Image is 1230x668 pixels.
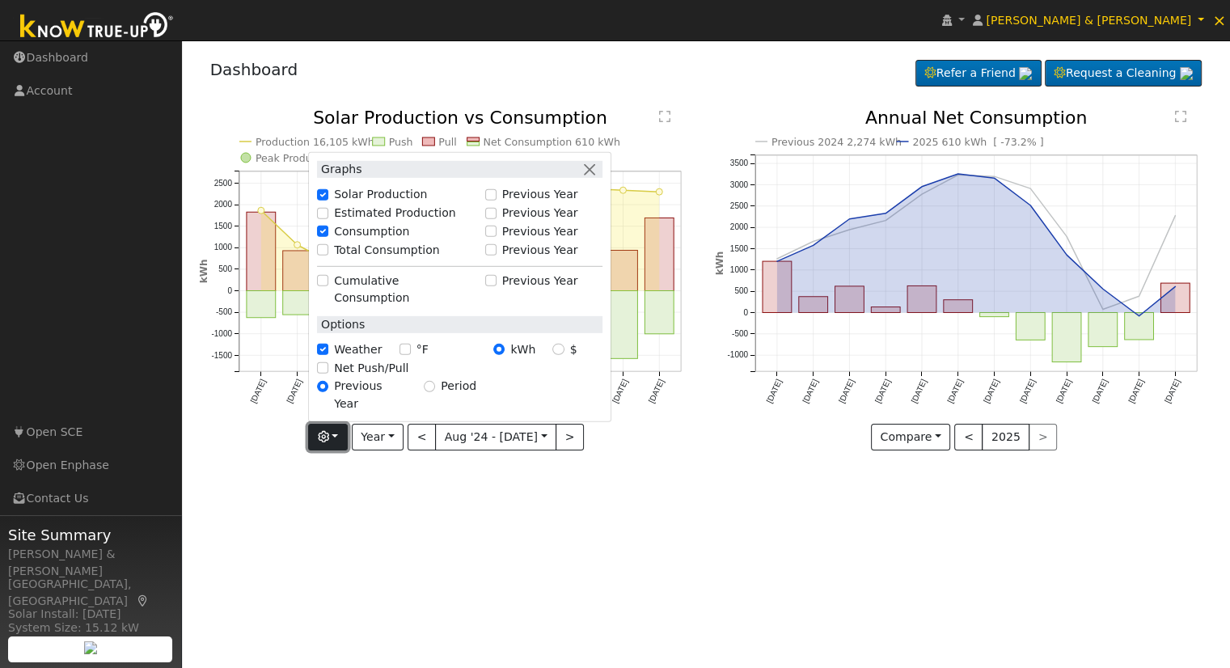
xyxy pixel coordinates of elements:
span: [PERSON_NAME] & [PERSON_NAME] [986,14,1191,27]
text: [DATE] [982,378,1000,404]
button: Year [352,424,404,451]
div: [GEOGRAPHIC_DATA], [GEOGRAPHIC_DATA] [8,576,173,610]
input: °F [399,344,411,355]
circle: onclick="" [773,256,780,262]
input: kWh [493,344,505,355]
circle: onclick="" [955,171,962,177]
input: Previous Year [485,244,497,256]
circle: onclick="" [991,173,997,180]
text:  [1175,110,1186,123]
circle: onclick="" [1027,202,1033,209]
rect: onclick="" [609,291,638,359]
circle: onclick="" [1100,286,1106,293]
button: Aug '24 - [DATE] [435,424,556,451]
circle: onclick="" [809,239,816,245]
text: 0 [743,308,748,317]
img: retrieve [1180,67,1193,80]
rect: onclick="" [944,300,973,313]
rect: onclick="" [871,307,900,313]
text: Peak Production Hour 10.8 kWh [256,152,416,164]
text: Annual Net Consumption [865,108,1088,128]
circle: onclick="" [257,208,264,214]
circle: onclick="" [955,172,962,179]
circle: onclick="" [1136,294,1143,300]
circle: onclick="" [809,243,816,249]
text: [DATE] [801,378,819,404]
text: 3500 [729,159,748,167]
button: 2025 [982,424,1029,451]
rect: onclick="" [979,313,1008,317]
label: Graphs [317,161,362,178]
text:  [659,110,670,123]
text: 2000 [213,201,232,209]
text: [DATE] [248,378,267,404]
circle: onclick="" [882,218,889,224]
rect: onclick="" [609,251,638,291]
circle: onclick="" [991,175,997,181]
span: × [1212,11,1226,30]
text: Production 16,105 kWh [256,136,374,148]
circle: onclick="" [1136,313,1143,319]
rect: onclick="" [282,251,311,291]
a: Request a Cleaning [1045,60,1202,87]
label: Period [441,378,476,395]
a: Refer a Friend [915,60,1042,87]
button: < [954,424,983,451]
text: [DATE] [611,378,629,404]
img: retrieve [84,641,97,654]
span: Site Summary [8,524,173,546]
text: 2500 [729,201,748,210]
rect: onclick="" [282,291,311,315]
label: $ [570,341,577,358]
a: Dashboard [210,60,298,79]
label: Previous Year [502,186,578,203]
label: Previous Year [502,242,578,259]
circle: onclick="" [882,210,889,217]
label: Previous Year [334,378,407,412]
text: [DATE] [1018,378,1037,404]
text: 1000 [213,243,232,252]
text: 500 [734,287,748,296]
text: 0 [227,286,232,295]
img: retrieve [1019,67,1032,80]
button: < [408,424,436,451]
input: Total Consumption [317,244,328,256]
circle: onclick="" [1100,307,1106,313]
text: [DATE] [873,378,892,404]
text: [DATE] [1091,378,1110,404]
label: °F [416,341,429,358]
circle: onclick="" [919,184,925,190]
text: 2000 [729,223,748,232]
label: Options [317,315,365,332]
div: System Size: 15.12 kW [8,619,173,636]
input: Solar Production [317,188,328,200]
button: > [556,424,584,451]
circle: onclick="" [657,188,663,195]
input: Previous Year [485,226,497,237]
rect: onclick="" [1161,284,1190,313]
text: 3000 [729,180,748,189]
label: Previous Year [502,205,578,222]
input: Estimated Production [317,207,328,218]
label: Net Push/Pull [334,359,408,376]
rect: onclick="" [247,213,276,291]
label: Weather [334,341,382,358]
label: Consumption [334,223,409,240]
label: kWh [510,341,535,358]
text: Previous 2024 2,274 kWh [771,136,902,148]
input: Previous Year [317,381,328,392]
div: [PERSON_NAME] & [PERSON_NAME] [8,546,173,580]
text: 1000 [729,265,748,274]
text: -500 [216,308,232,317]
text: kWh [714,252,725,276]
text: Solar Production vs Consumption [313,108,607,128]
text: 1500 [729,244,748,253]
text: [DATE] [1163,378,1181,404]
rect: onclick="" [1088,313,1118,347]
text: kWh [198,260,209,284]
circle: onclick="" [1063,234,1070,240]
label: Cumulative Consumption [334,272,476,306]
input: Cumulative Consumption [317,275,328,286]
input: Previous Year [485,275,497,286]
text: Pull [438,136,456,148]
